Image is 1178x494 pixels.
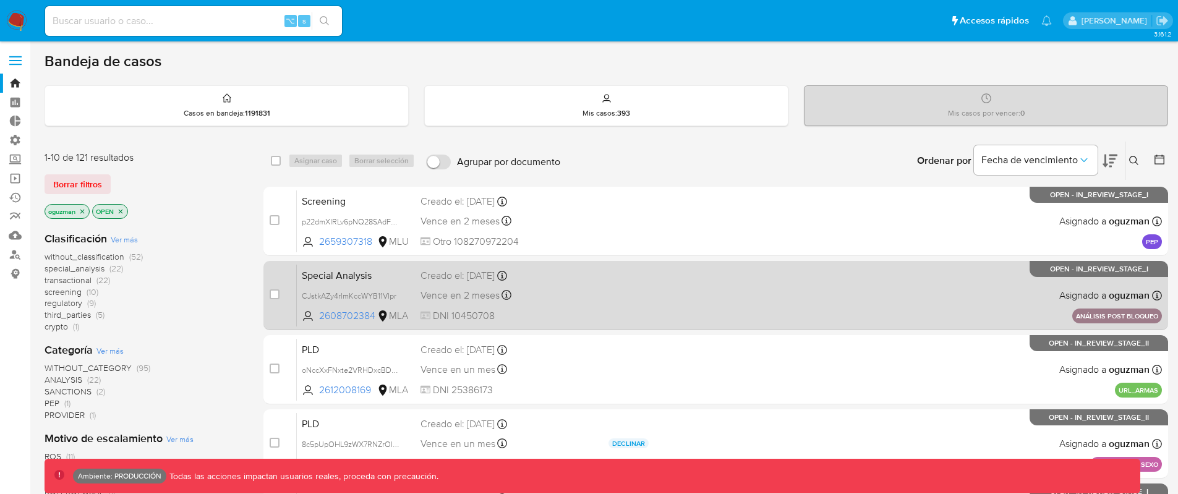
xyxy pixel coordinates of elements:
p: omar.guzman@mercadolibre.com.co [1082,15,1151,27]
p: Ambiente: PRODUCCIÓN [78,474,161,479]
input: Buscar usuario o caso... [45,13,342,29]
span: ⌥ [286,15,295,27]
a: Notificaciones [1041,15,1052,26]
p: Todas las acciones impactan usuarios reales, proceda con precaución. [166,471,438,482]
span: s [302,15,306,27]
button: search-icon [312,12,337,30]
span: Accesos rápidos [960,14,1029,27]
a: Salir [1156,14,1169,27]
